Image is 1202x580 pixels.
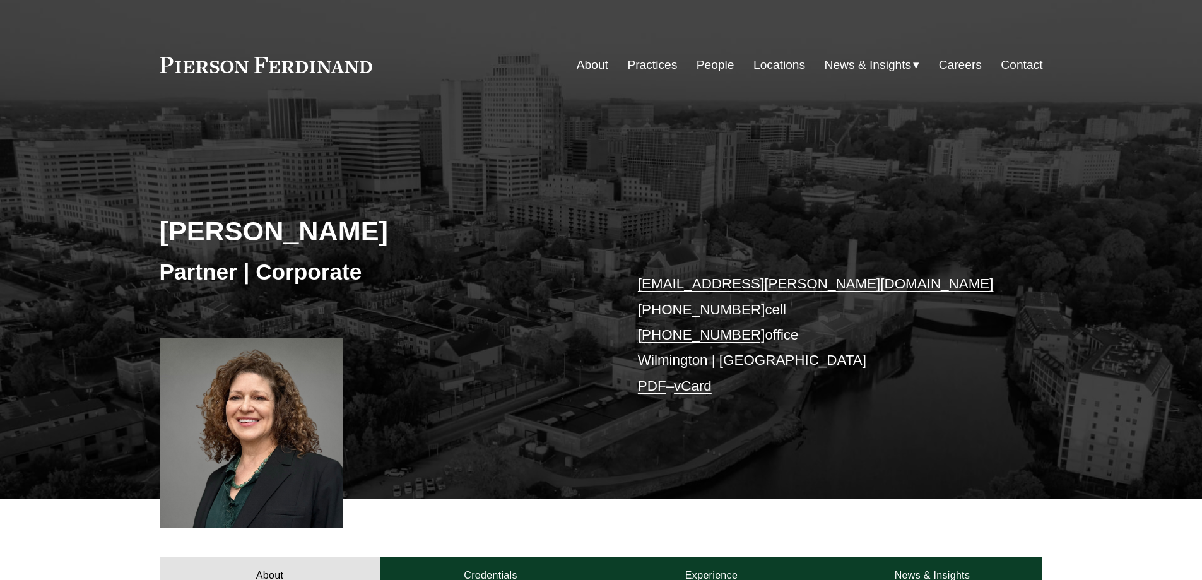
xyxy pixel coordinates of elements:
[638,302,765,317] a: [PHONE_NUMBER]
[825,54,912,76] span: News & Insights
[160,258,601,286] h3: Partner | Corporate
[627,53,677,77] a: Practices
[939,53,982,77] a: Careers
[1001,53,1042,77] a: Contact
[825,53,920,77] a: folder dropdown
[697,53,734,77] a: People
[638,276,994,292] a: [EMAIL_ADDRESS][PERSON_NAME][DOMAIN_NAME]
[753,53,805,77] a: Locations
[577,53,608,77] a: About
[638,327,765,343] a: [PHONE_NUMBER]
[674,378,712,394] a: vCard
[638,271,1006,399] p: cell office Wilmington | [GEOGRAPHIC_DATA] –
[638,378,666,394] a: PDF
[160,215,601,247] h2: [PERSON_NAME]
